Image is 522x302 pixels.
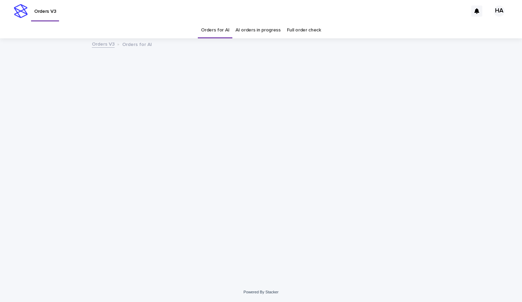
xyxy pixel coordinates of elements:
[494,6,505,17] div: HA
[201,22,229,38] a: Orders for AI
[14,4,28,18] img: stacker-logo-s-only.png
[122,40,152,48] p: Orders for AI
[235,22,281,38] a: AI orders in progress
[243,290,278,294] a: Powered By Stacker
[287,22,321,38] a: Full order check
[92,40,115,48] a: Orders V3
